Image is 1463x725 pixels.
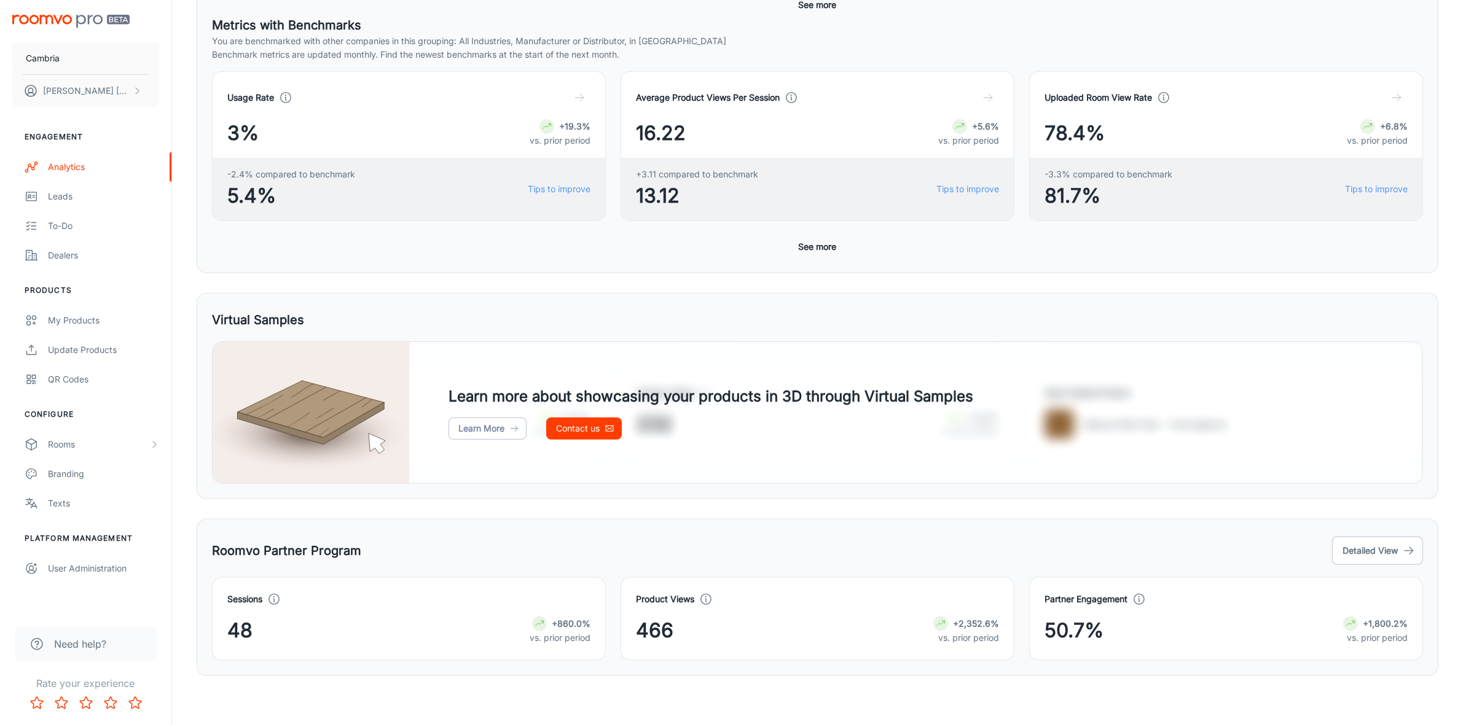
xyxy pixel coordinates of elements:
div: Update Products [48,343,159,357]
h4: Product Views [636,592,694,606]
h4: Uploaded Room View Rate [1045,91,1152,104]
span: 3% [227,118,259,148]
p: vs. prior period [938,134,999,147]
button: Rate 1 star [25,691,49,715]
div: Dealers [48,249,159,262]
div: User Administration [48,562,159,575]
p: [PERSON_NAME] [PERSON_NAME] [43,84,130,98]
strong: +1,800.2% [1363,618,1408,629]
button: Detailed View [1332,537,1423,565]
h4: Sessions [227,592,262,606]
strong: +5.6% [972,121,999,131]
button: See more [794,236,842,258]
img: Roomvo PRO Beta [12,15,130,28]
h4: Average Product Views Per Session [636,91,780,104]
button: Rate 5 star [123,691,147,715]
span: 78.4% [1045,118,1105,148]
button: Rate 4 star [98,691,123,715]
span: 5.4% [227,181,355,211]
span: 81.7% [1045,181,1172,211]
div: Branding [48,467,159,481]
span: -2.4% compared to benchmark [227,168,355,181]
div: My Products [48,314,159,327]
div: To-do [48,219,159,233]
div: QR Codes [48,373,159,386]
strong: +6.8% [1380,121,1408,131]
strong: +860.0% [552,618,590,629]
strong: +2,352.6% [953,618,999,629]
div: Leads [48,190,159,203]
a: Contact us [546,417,622,440]
a: Tips to improve [528,182,590,196]
h5: Metrics with Benchmarks [212,16,1423,34]
h4: Usage Rate [227,91,274,104]
h4: Learn more about showcasing your products in 3D through Virtual Samples [449,386,973,408]
div: Analytics [48,160,159,174]
span: 16.22 [636,118,686,148]
p: Benchmark metrics are updated monthly. Find the newest benchmarks at the start of the next month. [212,48,1423,61]
p: vs. prior period [1343,631,1408,645]
span: +3.11 compared to benchmark [636,168,758,181]
span: 466 [636,616,673,645]
strong: +19.3% [559,121,590,131]
span: Need help? [54,637,106,651]
p: Cambria [26,52,60,65]
div: Texts [48,497,159,510]
h5: Virtual Samples [212,311,304,329]
p: vs. prior period [530,134,590,147]
span: 48 [227,616,253,645]
p: Rate your experience [10,676,162,691]
a: Learn More [449,417,527,440]
p: vs. prior period [933,631,999,645]
p: vs. prior period [530,631,590,645]
p: You are benchmarked with other companies in this grouping: All Industries, Manufacturer or Distri... [212,34,1423,48]
p: vs. prior period [1347,134,1408,147]
button: Rate 2 star [49,691,74,715]
a: Tips to improve [1345,182,1408,196]
span: -3.3% compared to benchmark [1045,168,1172,181]
button: Cambria [12,42,159,74]
button: Rate 3 star [74,691,98,715]
a: Tips to improve [936,182,999,196]
span: 50.7% [1045,616,1104,645]
h4: Partner Engagement [1045,592,1128,606]
button: [PERSON_NAME] [PERSON_NAME] [12,75,159,107]
span: 13.12 [636,181,758,211]
div: Rooms [48,438,149,451]
h5: Roomvo Partner Program [212,541,361,560]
